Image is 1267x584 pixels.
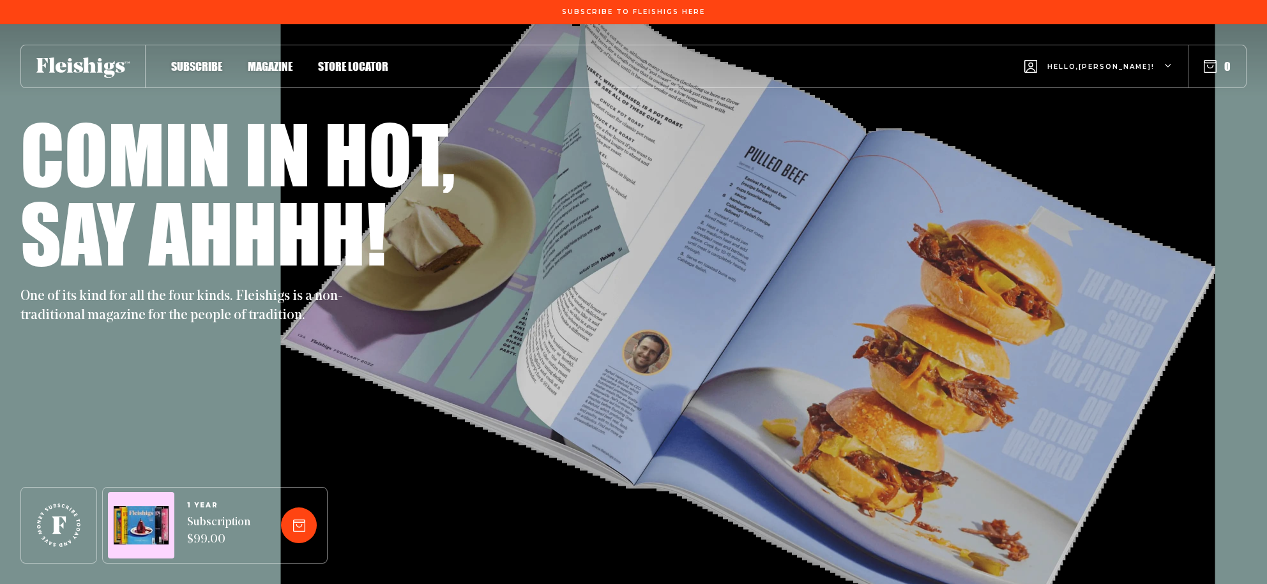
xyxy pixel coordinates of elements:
[1024,41,1172,92] button: Hello,[PERSON_NAME]!
[562,8,705,16] span: Subscribe To Fleishigs Here
[1204,59,1231,73] button: 0
[318,59,388,73] span: Store locator
[187,514,250,549] span: Subscription $99.00
[187,502,250,549] a: 1 YEARSubscription $99.00
[318,57,388,75] a: Store locator
[171,57,222,75] a: Subscribe
[114,506,169,545] img: Magazines image
[559,8,708,15] a: Subscribe To Fleishigs Here
[20,114,455,193] h1: Comin in hot,
[20,287,353,326] p: One of its kind for all the four kinds. Fleishigs is a non-traditional magazine for the people of...
[171,59,222,73] span: Subscribe
[20,193,386,272] h1: Say ahhhh!
[1047,62,1155,92] span: Hello, [PERSON_NAME] !
[187,502,250,509] span: 1 YEAR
